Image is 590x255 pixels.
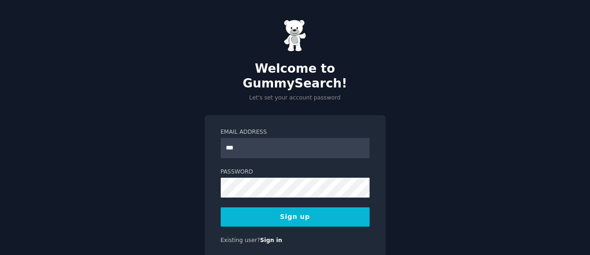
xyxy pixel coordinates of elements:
button: Sign up [221,207,370,227]
label: Password [221,168,370,176]
h2: Welcome to GummySearch! [205,62,386,91]
img: Gummy Bear [284,19,307,52]
span: Existing user? [221,237,261,243]
p: Let's set your account password [205,94,386,102]
label: Email Address [221,128,370,137]
a: Sign in [260,237,282,243]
